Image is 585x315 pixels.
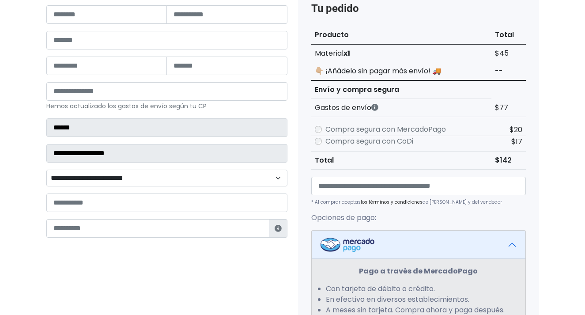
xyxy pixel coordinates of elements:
[491,99,525,117] td: $77
[361,199,423,205] a: los términos y condiciones
[311,152,492,170] th: Total
[343,48,350,58] strong: x1
[275,225,282,232] i: Estafeta lo usará para ponerse en contacto en caso de tener algún problema con el envío
[311,80,492,99] th: Envío y compra segura
[311,99,492,117] th: Gastos de envío
[371,104,378,111] i: Los gastos de envío dependen de códigos postales. ¡Te puedes llevar más productos en un solo envío !
[311,199,526,205] p: * Al comprar aceptas de [PERSON_NAME] y del vendedor
[321,238,374,252] img: Mercadopago Logo
[511,137,522,147] span: $17
[491,26,525,44] th: Total
[325,124,446,135] label: Compra segura con MercadoPago
[491,62,525,80] td: --
[46,102,207,110] small: Hemos actualizado los gastos de envío según tu CP
[311,62,492,80] td: 👇🏼 ¡Añádelo sin pagar más envío! 🚚
[311,26,492,44] th: Producto
[359,266,478,276] strong: Pago a través de MercadoPago
[311,44,492,62] td: Material
[311,213,526,223] p: Opciones de pago:
[510,125,522,135] span: $20
[311,2,526,15] h4: Tu pedido
[491,44,525,62] td: $45
[326,294,511,305] li: En efectivo en diversos establecimientos.
[325,136,413,147] label: Compra segura con CoDi
[326,284,511,294] li: Con tarjeta de débito o crédito.
[491,152,525,170] td: $142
